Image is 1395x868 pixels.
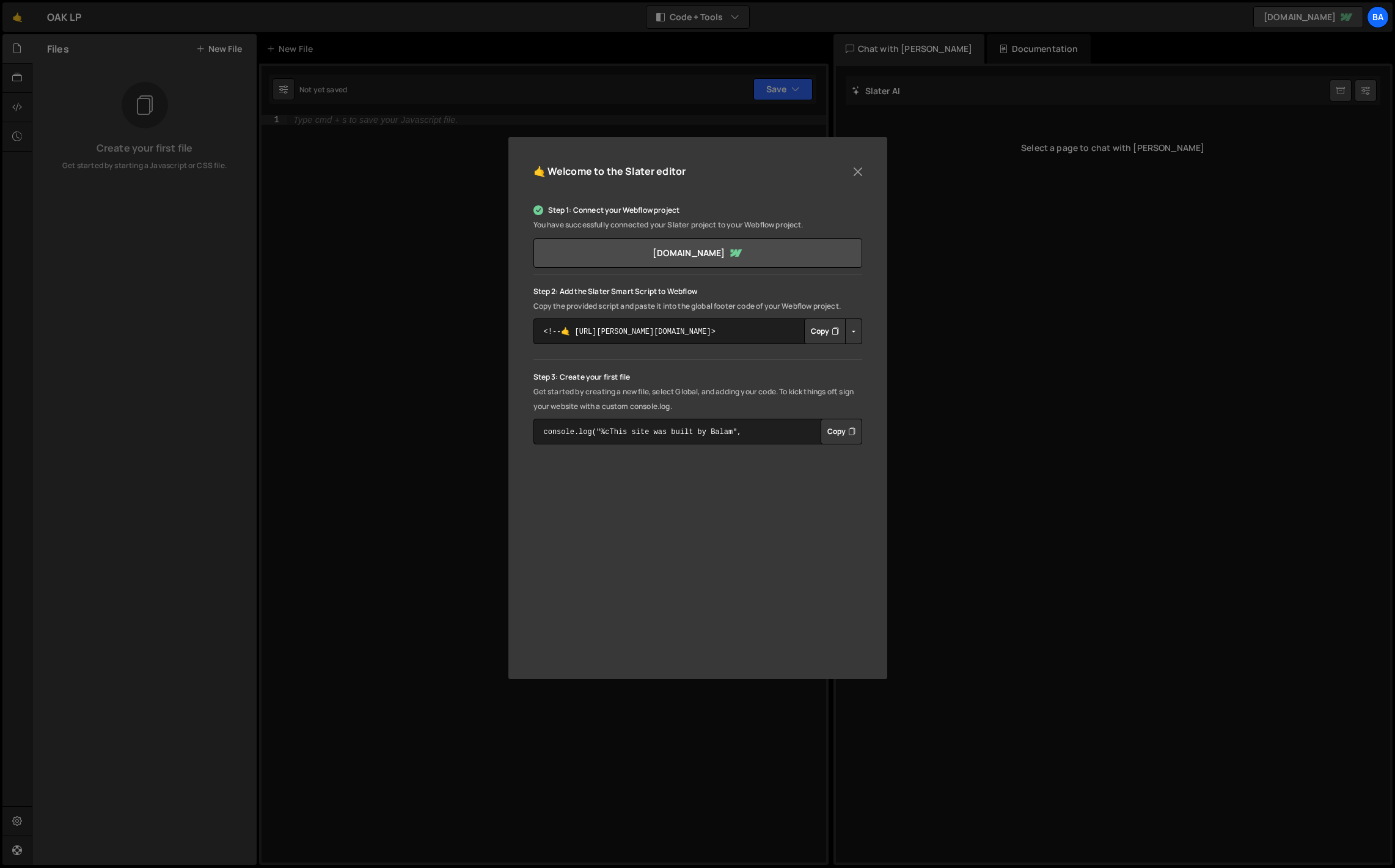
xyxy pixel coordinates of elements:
a: [DOMAIN_NAME] [533,238,862,268]
p: Get started by creating a new file, select Global, and adding your code. To kick things off, sign... [533,384,862,414]
iframe: YouTube video player [533,472,862,657]
p: You have successfully connected your Slater project to your Webflow project. [533,218,862,232]
div: Button group with nested dropdown [821,419,862,444]
p: Copy the provided script and paste it into the global footer code of your Webflow project. [533,299,862,314]
h5: 🤙 Welcome to the Slater editor [533,162,686,181]
p: Step 1: Connect your Webflow project [533,203,862,218]
a: Ba [1367,6,1389,28]
p: Step 2: Add the Slater Smart Script to Webflow [533,284,862,299]
button: Copy [821,419,862,444]
button: Copy [804,318,846,344]
textarea: console.log("%cThis site was built by Balam", "background:blue;color:#fff;padding: 8px;"); [533,419,862,444]
p: Step 3: Create your first file [533,370,862,384]
button: Close [849,163,867,181]
div: Button group with nested dropdown [804,318,862,344]
textarea: <!--🤙 [URL][PERSON_NAME][DOMAIN_NAME]> <script>document.addEventListener("DOMContentLoaded", func... [533,318,862,344]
